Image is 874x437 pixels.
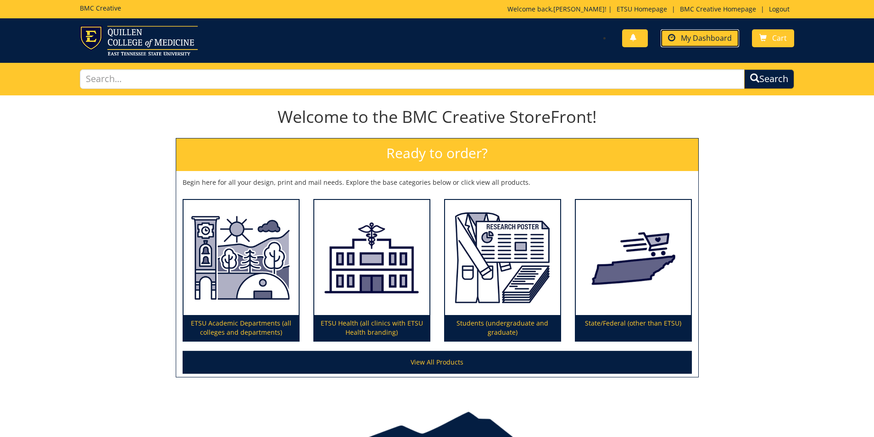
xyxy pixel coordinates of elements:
[752,29,794,47] a: Cart
[661,29,739,47] a: My Dashboard
[576,200,691,315] img: State/Federal (other than ETSU)
[612,5,672,13] a: ETSU Homepage
[80,26,198,55] img: ETSU logo
[314,200,429,315] img: ETSU Health (all clinics with ETSU Health branding)
[176,108,699,126] h1: Welcome to the BMC Creative StoreFront!
[507,5,794,14] p: Welcome back, ! | | |
[744,69,794,89] button: Search
[176,138,698,171] h2: Ready to order?
[183,178,692,187] p: Begin here for all your design, print and mail needs. Explore the base categories below or click ...
[681,33,732,43] span: My Dashboard
[314,200,429,341] a: ETSU Health (all clinics with ETSU Health branding)
[764,5,794,13] a: Logout
[445,200,560,341] a: Students (undergraduate and graduate)
[184,200,299,341] a: ETSU Academic Departments (all colleges and departments)
[80,69,745,89] input: Search...
[445,315,560,341] p: Students (undergraduate and graduate)
[675,5,761,13] a: BMC Creative Homepage
[183,351,692,374] a: View All Products
[80,5,121,11] h5: BMC Creative
[576,200,691,341] a: State/Federal (other than ETSU)
[553,5,605,13] a: [PERSON_NAME]
[772,33,787,43] span: Cart
[576,315,691,341] p: State/Federal (other than ETSU)
[184,315,299,341] p: ETSU Academic Departments (all colleges and departments)
[314,315,429,341] p: ETSU Health (all clinics with ETSU Health branding)
[445,200,560,315] img: Students (undergraduate and graduate)
[184,200,299,315] img: ETSU Academic Departments (all colleges and departments)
